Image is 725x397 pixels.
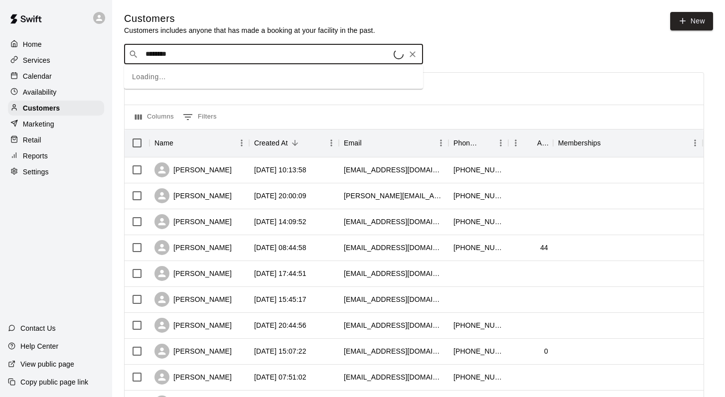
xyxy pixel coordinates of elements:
a: New [670,12,713,30]
div: [PERSON_NAME] [154,266,232,281]
div: [PERSON_NAME] [154,318,232,333]
div: bigcarn@hotmail.com [344,217,443,227]
button: Menu [234,135,249,150]
p: View public page [20,359,74,369]
div: +14165749964 [453,217,503,227]
div: rtinsley2183@gmail.com [344,320,443,330]
a: Retail [8,132,104,147]
button: Menu [493,135,508,150]
button: Sort [173,136,187,150]
p: Contact Us [20,323,56,333]
div: 2025-08-15 20:00:09 [254,191,306,201]
button: Sort [288,136,302,150]
div: [PERSON_NAME] [154,292,232,307]
button: Clear [406,47,420,61]
button: Menu [324,135,339,150]
a: Customers [8,101,104,116]
div: +16472713201 [453,346,503,356]
div: [PERSON_NAME] [154,370,232,385]
div: 2025-08-13 15:45:17 [254,294,306,304]
button: Select columns [133,109,176,125]
p: Customers includes anyone that has made a booking at your facility in the past. [124,25,375,35]
div: 44 [540,243,548,253]
div: Loading… [124,65,423,89]
div: mike.sellan@gmail.com [344,191,443,201]
div: Age [537,129,548,157]
a: Home [8,37,104,52]
div: [PERSON_NAME] [154,162,232,177]
div: 2025-08-13 17:44:51 [254,268,306,278]
div: Memberships [558,129,601,157]
div: Name [154,129,173,157]
div: eliaskeith@yahoo.com [344,294,443,304]
div: Created At [249,129,339,157]
div: +15149158554 [453,243,503,253]
div: jordanlewisav@gmail.com [344,268,443,278]
div: tanyavn99@gmail.com [344,372,443,382]
button: Sort [479,136,493,150]
div: Email [339,129,448,157]
div: [PERSON_NAME] [154,214,232,229]
div: 0 [544,346,548,356]
div: mtex99@hotmail.com [344,346,443,356]
button: Menu [688,135,703,150]
p: Copy public page link [20,377,88,387]
div: Name [149,129,249,157]
div: 2025-08-12 07:51:02 [254,372,306,382]
button: Menu [434,135,448,150]
div: lindsay088@hotmail.com [344,165,443,175]
div: Email [344,129,362,157]
div: 2025-08-12 20:44:56 [254,320,306,330]
p: Availability [23,87,57,97]
button: Show filters [180,109,219,125]
p: Help Center [20,341,58,351]
div: Search customers by name or email [124,44,423,64]
div: Phone Number [448,129,508,157]
p: Settings [23,167,49,177]
div: Created At [254,129,288,157]
div: 2025-08-17 10:13:58 [254,165,306,175]
div: 2025-08-14 08:44:58 [254,243,306,253]
div: [PERSON_NAME] [154,344,232,359]
button: Sort [601,136,615,150]
div: extrabases@chicorli.com [344,243,443,253]
div: [PERSON_NAME] [154,240,232,255]
div: +16472242186 [453,165,503,175]
p: Calendar [23,71,52,81]
p: Retail [23,135,41,145]
p: Home [23,39,42,49]
div: [PERSON_NAME] [154,188,232,203]
div: +12267524838 [453,372,503,382]
button: Menu [508,135,523,150]
p: Reports [23,151,48,161]
p: Customers [23,103,60,113]
a: Marketing [8,117,104,132]
button: Sort [362,136,376,150]
div: Memberships [553,129,703,157]
div: Age [508,129,553,157]
div: Phone Number [453,129,479,157]
a: Reports [8,148,104,163]
a: Services [8,53,104,68]
div: +16138139770 [453,191,503,201]
button: Sort [523,136,537,150]
div: 2025-08-14 14:09:52 [254,217,306,227]
a: Availability [8,85,104,100]
a: Settings [8,164,104,179]
div: 2025-08-12 15:07:22 [254,346,306,356]
a: Calendar [8,69,104,84]
p: Services [23,55,50,65]
div: +14164321757 [453,320,503,330]
h5: Customers [124,12,375,25]
p: Marketing [23,119,54,129]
